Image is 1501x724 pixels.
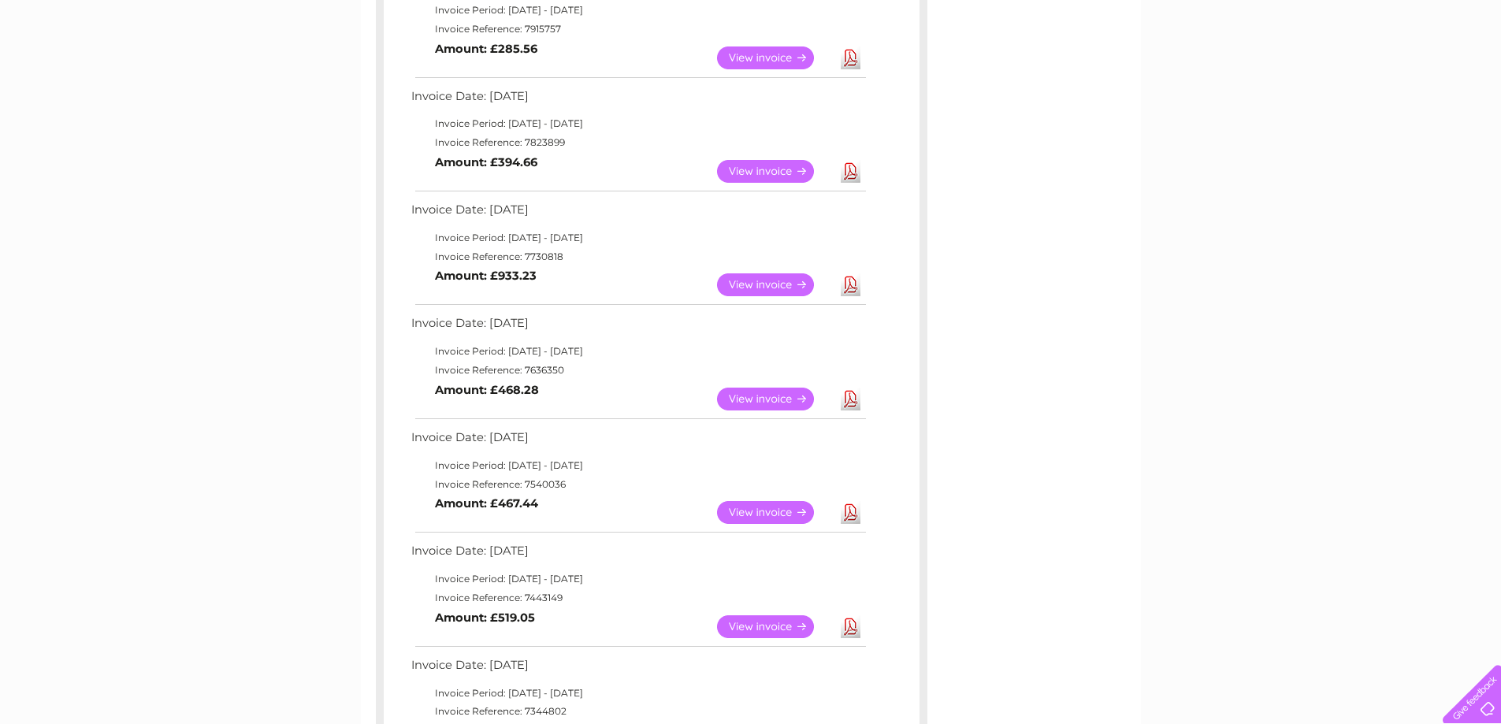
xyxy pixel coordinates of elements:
[407,540,868,570] td: Invoice Date: [DATE]
[407,361,868,380] td: Invoice Reference: 7636350
[1364,67,1387,79] a: Blog
[841,615,860,638] a: Download
[717,388,833,410] a: View
[435,42,537,56] b: Amount: £285.56
[407,475,868,494] td: Invoice Reference: 7540036
[717,615,833,638] a: View
[407,114,868,133] td: Invoice Period: [DATE] - [DATE]
[1204,8,1313,28] a: 0333 014 3131
[407,1,868,20] td: Invoice Period: [DATE] - [DATE]
[841,501,860,524] a: Download
[841,46,860,69] a: Download
[841,388,860,410] a: Download
[407,684,868,703] td: Invoice Period: [DATE] - [DATE]
[407,456,868,475] td: Invoice Period: [DATE] - [DATE]
[407,655,868,684] td: Invoice Date: [DATE]
[1263,67,1298,79] a: Energy
[407,133,868,152] td: Invoice Reference: 7823899
[1224,67,1254,79] a: Water
[717,273,833,296] a: View
[407,427,868,456] td: Invoice Date: [DATE]
[717,501,833,524] a: View
[407,199,868,228] td: Invoice Date: [DATE]
[407,228,868,247] td: Invoice Period: [DATE] - [DATE]
[407,313,868,342] td: Invoice Date: [DATE]
[53,41,133,89] img: logo.png
[407,86,868,115] td: Invoice Date: [DATE]
[435,611,535,625] b: Amount: £519.05
[407,342,868,361] td: Invoice Period: [DATE] - [DATE]
[407,588,868,607] td: Invoice Reference: 7443149
[407,20,868,39] td: Invoice Reference: 7915757
[435,155,537,169] b: Amount: £394.66
[379,9,1124,76] div: Clear Business is a trading name of Verastar Limited (registered in [GEOGRAPHIC_DATA] No. 3667643...
[1396,67,1435,79] a: Contact
[1449,67,1486,79] a: Log out
[407,570,868,588] td: Invoice Period: [DATE] - [DATE]
[435,383,539,397] b: Amount: £468.28
[841,160,860,183] a: Download
[841,273,860,296] a: Download
[717,46,833,69] a: View
[407,702,868,721] td: Invoice Reference: 7344802
[717,160,833,183] a: View
[407,247,868,266] td: Invoice Reference: 7730818
[1307,67,1354,79] a: Telecoms
[435,496,538,511] b: Amount: £467.44
[435,269,537,283] b: Amount: £933.23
